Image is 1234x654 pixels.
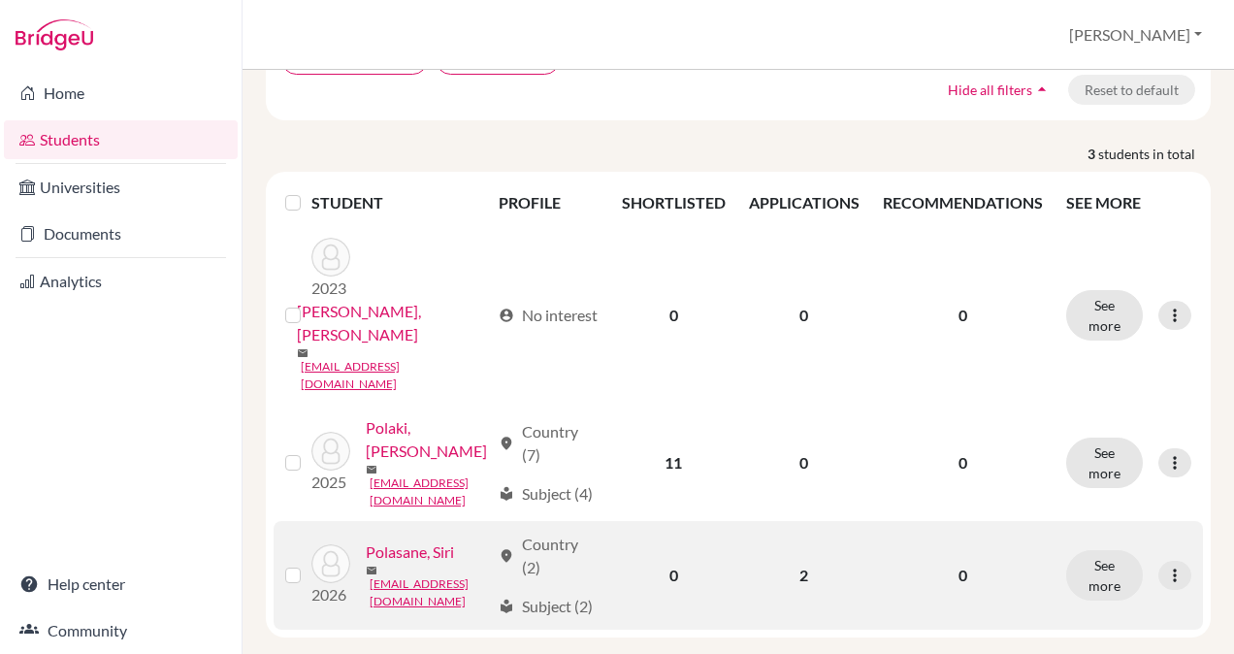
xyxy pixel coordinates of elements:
[301,358,490,393] a: [EMAIL_ADDRESS][DOMAIN_NAME]
[4,611,238,650] a: Community
[311,471,350,494] p: 2025
[311,544,350,583] img: Polasane, Siri
[883,564,1043,587] p: 0
[1066,438,1143,488] button: See more
[4,120,238,159] a: Students
[1066,550,1143,601] button: See more
[1098,144,1211,164] span: students in total
[311,180,487,226] th: STUDENT
[16,19,93,50] img: Bridge-U
[499,533,599,579] div: Country (2)
[499,436,514,451] span: location_on
[4,74,238,113] a: Home
[1032,80,1052,99] i: arrow_drop_up
[4,262,238,301] a: Analytics
[737,405,871,521] td: 0
[499,420,599,467] div: Country (7)
[610,226,737,405] td: 0
[297,347,308,359] span: mail
[883,451,1043,474] p: 0
[499,595,593,618] div: Subject (2)
[499,482,593,506] div: Subject (4)
[610,180,737,226] th: SHORTLISTED
[931,75,1068,105] button: Hide all filtersarrow_drop_up
[499,486,514,502] span: local_library
[1060,16,1211,53] button: [PERSON_NAME]
[499,308,514,323] span: account_circle
[366,565,377,576] span: mail
[1055,180,1203,226] th: SEE MORE
[311,238,350,277] img: Chukka, Siri Chandana
[737,226,871,405] td: 0
[366,540,454,564] a: Polasane, Siri
[4,168,238,207] a: Universities
[311,432,350,471] img: Polaki, Lakshmi Siri
[4,214,238,253] a: Documents
[737,521,871,630] td: 2
[871,180,1055,226] th: RECOMMENDATIONS
[499,304,598,327] div: No interest
[311,277,350,300] p: 2023
[297,300,490,346] a: [PERSON_NAME], [PERSON_NAME]
[487,180,610,226] th: PROFILE
[610,521,737,630] td: 0
[883,304,1043,327] p: 0
[610,405,737,521] td: 11
[499,599,514,614] span: local_library
[311,583,350,606] p: 2026
[737,180,871,226] th: APPLICATIONS
[366,464,377,475] span: mail
[948,82,1032,98] span: Hide all filters
[499,548,514,564] span: location_on
[370,474,490,509] a: [EMAIL_ADDRESS][DOMAIN_NAME]
[1068,75,1195,105] button: Reset to default
[366,416,490,463] a: Polaki, [PERSON_NAME]
[370,575,490,610] a: [EMAIL_ADDRESS][DOMAIN_NAME]
[4,565,238,604] a: Help center
[1088,144,1098,164] strong: 3
[1066,290,1143,341] button: See more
